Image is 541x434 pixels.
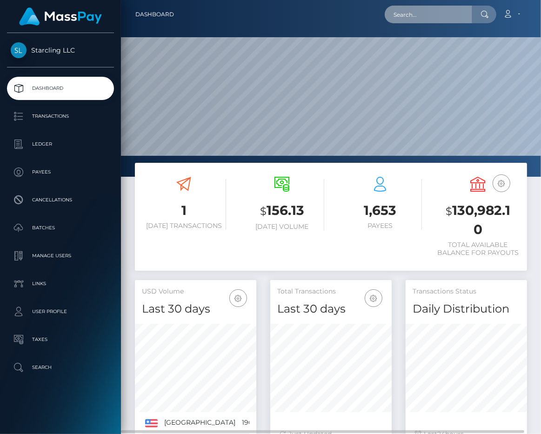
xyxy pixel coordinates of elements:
a: Dashboard [135,5,174,24]
p: Manage Users [11,249,110,263]
img: US.png [145,419,158,427]
h4: Last 30 days [142,301,249,317]
h3: 1 [142,201,226,220]
p: Links [11,277,110,291]
small: $ [446,205,452,218]
p: Cancellations [11,193,110,207]
h5: USD Volume [142,287,249,296]
a: Batches [7,216,114,240]
a: Links [7,272,114,295]
h6: [DATE] Volume [240,223,324,231]
p: Taxes [11,333,110,347]
a: Taxes [7,328,114,351]
a: Payees [7,160,114,184]
p: Dashboard [11,81,110,95]
p: Batches [11,221,110,235]
p: Ledger [11,137,110,151]
td: [GEOGRAPHIC_DATA] [161,412,239,434]
h3: 156.13 [240,201,324,220]
a: Search [7,356,114,379]
h3: 1,653 [338,201,422,220]
h3: 130,982.10 [436,201,520,239]
a: Transactions [7,105,114,128]
p: Payees [11,165,110,179]
img: Starcling LLC [11,42,27,58]
h6: Payees [338,222,422,230]
h4: Daily Distribution [413,301,520,317]
p: Transactions [11,109,110,123]
p: Search [11,361,110,374]
span: Starcling LLC [7,46,114,54]
img: MassPay Logo [19,7,102,26]
td: 196 [239,412,256,434]
h4: Last 30 days [277,301,385,317]
small: $ [260,205,267,218]
a: Dashboard [7,77,114,100]
input: Search... [385,6,472,23]
h6: Total Available Balance for Payouts [436,241,520,257]
a: Manage Users [7,244,114,267]
h5: Total Transactions [277,287,385,296]
a: User Profile [7,300,114,323]
a: Ledger [7,133,114,156]
h5: Transactions Status [413,287,520,296]
a: Cancellations [7,188,114,212]
p: User Profile [11,305,110,319]
h6: [DATE] Transactions [142,222,226,230]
